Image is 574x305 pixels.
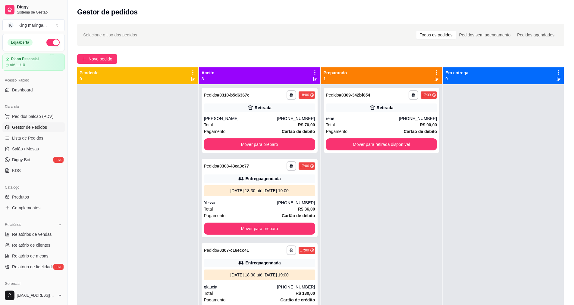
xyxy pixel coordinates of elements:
span: Salão / Mesas [12,146,39,152]
a: Relatórios de vendas [2,230,65,239]
span: Diggy Bot [12,157,30,163]
span: Pedido [326,93,339,97]
a: Relatório de clientes [2,240,65,250]
button: Mover para preparo [204,138,315,150]
a: Diggy Botnovo [2,155,65,165]
span: Sistema de Gestão [17,10,62,15]
strong: # 0310-b5d6367c [217,93,249,97]
span: Total [326,122,335,128]
div: 17:00 [300,248,309,253]
p: 3 [202,76,215,82]
button: [EMAIL_ADDRESS][DOMAIN_NAME] [2,288,65,303]
span: Relatório de fidelidade [12,264,54,270]
div: Pedidos agendados [514,31,558,39]
div: Pedidos sem agendamento [456,31,514,39]
a: Dashboard [2,85,65,95]
a: Complementos [2,203,65,213]
button: Mover para preparo [204,223,315,235]
button: Novo pedido [77,54,117,64]
span: Pedido [204,248,217,253]
div: 17:33 [422,93,431,97]
p: 1 [324,76,347,82]
div: King maringa ... [18,22,47,28]
div: [DATE] 18:30 até [DATE] 19:00 [206,272,313,278]
strong: Cartão de débito [282,213,315,218]
span: Novo pedido [89,56,112,62]
p: Preparando [324,70,347,76]
span: Total [204,206,213,212]
a: Relatório de mesas [2,251,65,261]
strong: # 0308-43ea3c77 [217,164,249,168]
strong: R$ 130,00 [296,291,315,296]
article: até 11/10 [10,63,25,67]
span: Diggy [17,5,62,10]
div: Retirada [377,105,394,111]
strong: # 0309-342bf854 [339,93,370,97]
button: Pedidos balcão (PDV) [2,112,65,121]
div: [PERSON_NAME] [204,116,277,122]
span: plus [82,57,86,61]
div: Yessa [204,200,277,206]
article: Plano Essencial [11,57,39,61]
p: Em entrega [445,70,468,76]
span: Lista de Pedidos [12,135,43,141]
div: [PHONE_NUMBER] [277,116,315,122]
div: Retirada [255,105,271,111]
div: Todos os pedidos [416,31,456,39]
a: Relatório de fidelidadenovo [2,262,65,272]
div: [PHONE_NUMBER] [277,200,315,206]
span: Relatórios de vendas [12,231,52,237]
span: Pagamento [326,128,348,135]
div: Catálogo [2,183,65,192]
div: Acesso Rápido [2,75,65,85]
div: Loja aberta [8,39,33,46]
span: [EMAIL_ADDRESS][DOMAIN_NAME] [17,293,55,298]
div: [PHONE_NUMBER] [399,116,437,122]
strong: Cartão de débito [404,129,437,134]
span: KDS [12,168,21,174]
strong: # 0307-c16ecc41 [217,248,249,253]
h2: Gestor de pedidos [77,7,138,17]
a: Lista de Pedidos [2,133,65,143]
p: 0 [80,76,99,82]
span: Produtos [12,194,29,200]
div: rene [326,116,399,122]
div: 17:06 [300,164,309,168]
span: Complementos [12,205,40,211]
span: Relatórios [5,222,21,227]
button: Select a team [2,19,65,31]
div: Entrega agendada [245,176,281,182]
span: Relatório de mesas [12,253,49,259]
a: Plano Essencialaté 11/10 [2,54,65,71]
div: [DATE] 18:30 até [DATE] 19:00 [206,188,313,194]
span: Pagamento [204,212,226,219]
span: Pedidos balcão (PDV) [12,113,54,119]
div: Gerenciar [2,279,65,288]
button: Mover para retirada disponível [326,138,437,150]
strong: R$ 36,00 [298,207,315,211]
span: Total [204,290,213,297]
div: glaucia [204,284,277,290]
span: Dashboard [12,87,33,93]
strong: Cartão de débito [282,129,315,134]
span: Total [204,122,213,128]
a: Gestor de Pedidos [2,122,65,132]
div: Dia a dia [2,102,65,112]
span: Pedido [204,93,217,97]
span: Pedido [204,164,217,168]
span: Pagamento [204,128,226,135]
a: Produtos [2,192,65,202]
strong: R$ 90,00 [420,122,437,127]
div: Entrega agendada [245,260,281,266]
p: Aceito [202,70,215,76]
div: 18:06 [300,93,309,97]
a: Salão / Mesas [2,144,65,154]
div: [PHONE_NUMBER] [277,284,315,290]
button: Alterar Status [46,39,60,46]
p: 0 [445,76,468,82]
span: Pagamento [204,297,226,303]
p: Pendente [80,70,99,76]
span: Selecione o tipo dos pedidos [83,32,137,38]
a: DiggySistema de Gestão [2,2,65,17]
span: Relatório de clientes [12,242,50,248]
